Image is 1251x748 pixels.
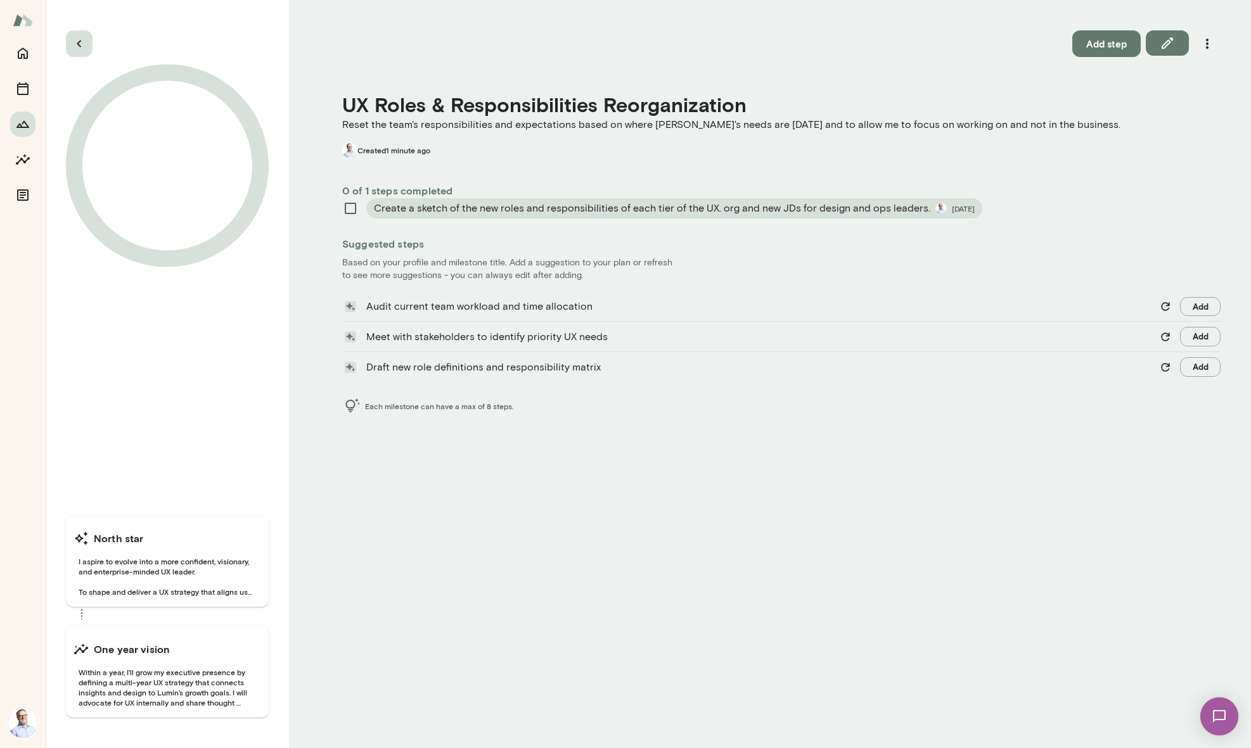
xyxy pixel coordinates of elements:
img: Mike West [342,143,357,158]
button: Sessions [10,76,35,101]
button: Growth Plan [10,111,35,137]
h6: Suggested steps [342,236,1221,251]
img: Mike West [8,707,38,738]
button: Documents [10,182,35,208]
button: Home [10,41,35,66]
p: Audit current team workload and time allocation [366,299,1151,314]
span: I aspire to evolve into a more confident, visionary, and enterprise-minded UX leader. To shape an... [74,556,261,597]
h6: North star [94,531,144,546]
h4: UX Roles & Responsibilities Reorganization [342,92,1221,117]
span: Within a year, I’ll grow my executive presence by defining a multi-year UX strategy that connects... [74,667,261,707]
h6: One year vision [94,642,170,657]
p: Based on your profile and milestone title. Add a suggestion to your plan or refresh [342,257,1221,269]
h6: 0 of 1 steps completed [342,183,1221,198]
p: to see more suggestions - you can always edit after adding. [342,269,1221,282]
span: Create a sketch of the new roles and responsibilities of each tier of the UX. org and new JDs for... [374,201,930,216]
span: [DATE] [952,203,975,213]
img: Mike West [935,203,947,214]
span: Each milestone can have a max of 8 steps. [365,401,513,411]
p: Draft new role definitions and responsibility matrix [366,360,1151,375]
div: Create a sketch of the new roles and responsibilities of each tier of the UX. org and new JDs for... [366,198,982,219]
button: North starI aspire to evolve into a more confident, visionary, and enterprise-minded UX leader. T... [66,516,269,607]
button: Add step [1072,30,1141,57]
button: Add [1180,297,1221,317]
img: Mento [13,8,33,32]
p: Reset the team's responsibilities and expectations based on where [PERSON_NAME]'s needs are [DATE... [342,117,1221,132]
button: Add [1180,357,1221,377]
span: Created 1 minute ago [357,145,430,155]
p: Meet with stakeholders to identify priority UX needs [366,329,1151,345]
button: Add [1180,327,1221,346]
button: Insights [10,147,35,172]
button: One year visionWithin a year, I’ll grow my executive presence by defining a multi-year UX strateg... [66,626,269,718]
